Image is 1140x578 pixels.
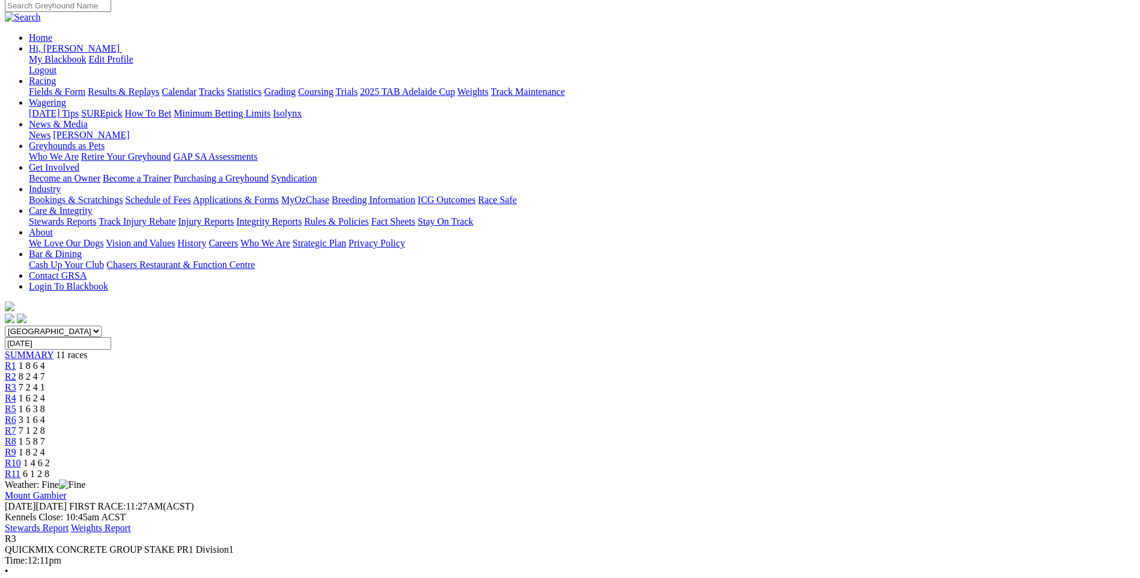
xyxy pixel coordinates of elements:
[5,469,20,479] a: R11
[5,490,67,500] a: Mount Gambier
[177,238,206,248] a: History
[29,141,105,151] a: Greyhounds as Pets
[264,87,296,97] a: Grading
[174,108,270,118] a: Minimum Betting Limits
[29,162,79,172] a: Get Involved
[29,260,1135,270] div: Bar & Dining
[125,195,191,205] a: Schedule of Fees
[81,151,171,162] a: Retire Your Greyhound
[29,238,1135,249] div: About
[5,393,16,403] a: R4
[5,337,111,350] input: Select date
[5,512,1135,523] div: Kennels Close: 10:45am ACST
[29,151,1135,162] div: Greyhounds as Pets
[174,173,269,183] a: Purchasing a Greyhound
[69,501,194,511] span: 11:27AM(ACST)
[71,523,131,533] a: Weights Report
[29,249,82,259] a: Bar & Dining
[162,87,197,97] a: Calendar
[53,130,129,140] a: [PERSON_NAME]
[5,371,16,382] a: R2
[29,216,96,227] a: Stewards Reports
[335,87,358,97] a: Trials
[29,184,61,194] a: Industry
[293,238,346,248] a: Strategic Plan
[29,119,88,129] a: News & Media
[227,87,262,97] a: Statistics
[5,523,69,533] a: Stewards Report
[19,371,45,382] span: 8 2 4 7
[19,436,45,446] span: 1 5 8 7
[281,195,329,205] a: MyOzChase
[29,151,79,162] a: Who We Are
[19,404,45,414] span: 1 6 3 8
[29,205,93,216] a: Care & Integrity
[332,195,415,205] a: Breeding Information
[5,360,16,371] a: R1
[5,458,21,468] a: R10
[106,260,255,270] a: Chasers Restaurant & Function Centre
[5,415,16,425] span: R6
[19,382,45,392] span: 7 2 4 1
[19,393,45,403] span: 1 6 2 4
[81,108,122,118] a: SUREpick
[69,501,126,511] span: FIRST RACE:
[23,458,50,468] span: 1 4 6 2
[29,43,120,53] span: Hi, [PERSON_NAME]
[29,108,1135,119] div: Wagering
[5,425,16,436] a: R7
[29,32,52,43] a: Home
[5,404,16,414] a: R5
[240,238,290,248] a: Who We Are
[5,447,16,457] a: R9
[59,479,85,490] img: Fine
[17,314,26,323] img: twitter.svg
[199,87,225,97] a: Tracks
[19,415,45,425] span: 3 1 6 4
[106,238,175,248] a: Vision and Values
[418,216,473,227] a: Stay On Track
[125,108,172,118] a: How To Bet
[29,97,66,108] a: Wagering
[360,87,455,97] a: 2025 TAB Adelaide Cup
[5,12,41,23] img: Search
[29,270,87,281] a: Contact GRSA
[29,54,1135,76] div: Hi, [PERSON_NAME]
[178,216,234,227] a: Injury Reports
[236,216,302,227] a: Integrity Reports
[5,302,14,311] img: logo-grsa-white.png
[99,216,175,227] a: Track Injury Rebate
[19,360,45,371] span: 1 8 6 4
[5,501,67,511] span: [DATE]
[193,195,279,205] a: Applications & Forms
[5,555,28,565] span: Time:
[298,87,334,97] a: Coursing
[56,350,87,360] span: 11 races
[19,447,45,457] span: 1 8 2 4
[19,425,45,436] span: 7 1 2 8
[29,195,123,205] a: Bookings & Scratchings
[29,238,103,248] a: We Love Our Dogs
[209,238,238,248] a: Careers
[88,87,159,97] a: Results & Replays
[5,382,16,392] a: R3
[304,216,369,227] a: Rules & Policies
[174,151,258,162] a: GAP SA Assessments
[29,54,87,64] a: My Blackbook
[23,469,49,479] span: 6 1 2 8
[478,195,516,205] a: Race Safe
[5,479,85,490] span: Weather: Fine
[29,227,53,237] a: About
[29,87,85,97] a: Fields & Form
[5,350,53,360] a: SUMMARY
